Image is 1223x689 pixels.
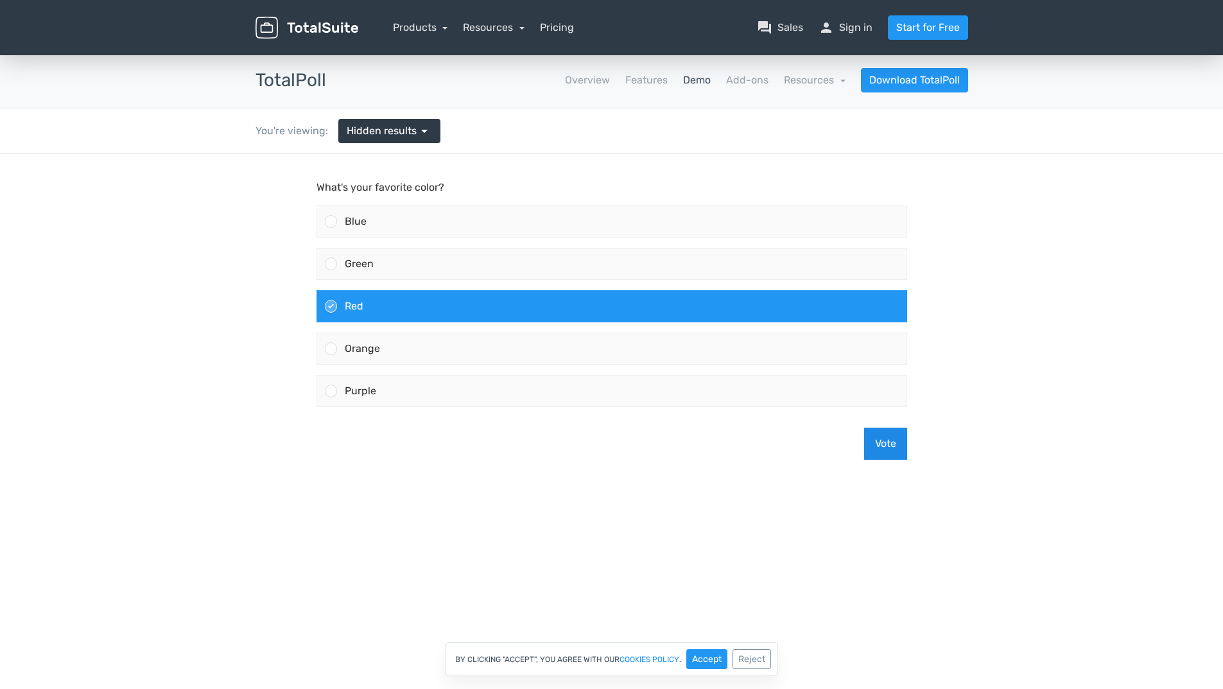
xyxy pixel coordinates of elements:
[345,146,363,158] span: Red
[819,20,834,35] span: person
[784,74,846,86] a: Resources
[683,73,711,88] a: Demo
[733,649,771,669] button: Reject
[819,20,872,35] a: personSign in
[256,123,338,139] div: You're viewing:
[864,274,907,306] button: Vote
[888,15,968,40] a: Start for Free
[861,68,968,92] a: Download TotalPoll
[565,73,610,88] a: Overview
[620,656,679,663] a: cookies policy
[625,73,668,88] a: Features
[345,231,376,243] span: Purple
[757,20,772,35] span: question_answer
[417,123,432,139] span: arrow_drop_down
[345,188,380,200] span: Orange
[256,17,358,39] img: TotalSuite for WordPress
[540,20,574,35] a: Pricing
[347,123,417,139] span: Hidden results
[393,21,448,33] a: Products
[686,649,727,669] button: Accept
[256,71,326,91] h3: TotalPoll
[345,61,367,73] span: Blue
[757,20,803,35] a: question_answerSales
[463,21,525,33] a: Resources
[317,26,907,41] p: What's your favorite color?
[726,73,768,88] a: Add-ons
[338,119,440,143] a: Hidden results arrow_drop_down
[345,103,374,116] span: Green
[445,642,778,676] div: By clicking "Accept", you agree with our .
